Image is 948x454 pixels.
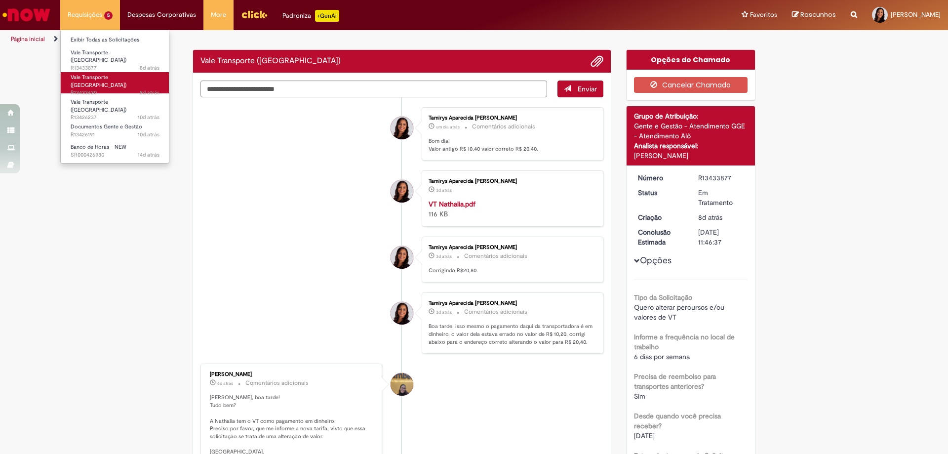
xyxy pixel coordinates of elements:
[800,10,836,19] span: Rascunhos
[634,77,748,93] button: Cancelar Chamado
[11,35,45,43] a: Página inicial
[138,131,159,138] span: 10d atrás
[71,123,142,130] span: Documentos Gente e Gestão
[68,10,102,20] span: Requisições
[71,64,159,72] span: R13433877
[750,10,777,20] span: Favoritos
[391,302,413,325] div: Tamirys Aparecida Lourenco Fonseca
[200,81,547,97] textarea: Digite sua mensagem aqui...
[464,252,527,260] small: Comentários adicionais
[429,300,593,306] div: Tamirys Aparecida [PERSON_NAME]
[391,180,413,203] div: Tamirys Aparecida Lourenco Fonseca
[71,98,126,114] span: Vale Transporte ([GEOGRAPHIC_DATA])
[634,141,748,151] div: Analista responsável:
[631,227,691,247] dt: Conclusão Estimada
[282,10,339,22] div: Padroniza
[71,74,126,89] span: Vale Transporte ([GEOGRAPHIC_DATA])
[436,124,460,130] time: 26/08/2025 09:21:00
[698,188,744,207] div: Em Tratamento
[634,111,748,121] div: Grupo de Atribuição:
[436,253,452,259] time: 25/08/2025 15:00:34
[429,267,593,275] p: Corrigindo R$20,80.
[634,293,692,302] b: Tipo da Solicitação
[436,309,452,315] time: 25/08/2025 14:34:36
[61,35,169,45] a: Exibir Todas as Solicitações
[591,55,603,68] button: Adicionar anexos
[71,143,126,151] span: Banco de Horas - NEW
[61,72,169,93] a: Aberto R13433620 : Vale Transporte (VT)
[138,151,159,159] span: 14d atrás
[631,188,691,198] dt: Status
[60,30,169,164] ul: Requisições
[578,84,597,93] span: Enviar
[217,380,233,386] span: 6d atrás
[634,392,645,401] span: Sim
[631,212,691,222] dt: Criação
[71,151,159,159] span: SR000426980
[436,124,460,130] span: um dia atrás
[138,114,159,121] span: 10d atrás
[210,371,374,377] div: [PERSON_NAME]
[127,10,196,20] span: Despesas Corporativas
[634,352,690,361] span: 6 dias por semana
[245,379,309,387] small: Comentários adicionais
[631,173,691,183] dt: Número
[634,372,716,391] b: Precisa de reembolso para transportes anteriores?
[138,151,159,159] time: 13/08/2025 18:26:42
[200,57,341,66] h2: Vale Transporte (VT) Histórico de tíquete
[71,131,159,139] span: R13426191
[634,303,726,322] span: Quero alterar percursos e/ou valores de VT
[698,212,744,222] div: 20/08/2025 17:32:45
[429,115,593,121] div: Tamirys Aparecida [PERSON_NAME]
[429,137,593,153] p: Bom dia! Valor antigo R$ 10,40 valor correto R$ 20,40.
[436,253,452,259] span: 3d atrás
[391,246,413,269] div: Tamirys Aparecida Lourenco Fonseca
[211,10,226,20] span: More
[1,5,52,25] img: ServiceNow
[472,123,535,131] small: Comentários adicionais
[429,245,593,250] div: Tamirys Aparecida [PERSON_NAME]
[138,114,159,121] time: 18/08/2025 17:46:40
[634,121,748,141] div: Gente e Gestão - Atendimento GGE - Atendimento Alô
[698,213,722,222] span: 8d atrás
[315,10,339,22] p: +GenAi
[792,10,836,20] a: Rascunhos
[429,200,475,208] a: VT Nathalia.pdf
[138,131,159,138] time: 18/08/2025 17:36:19
[436,309,452,315] span: 3d atrás
[698,227,744,247] div: [DATE] 11:46:37
[634,412,721,430] b: Desde quando você precisa receber?
[891,10,941,19] span: [PERSON_NAME]
[634,431,655,440] span: [DATE]
[217,380,233,386] time: 22/08/2025 16:20:47
[634,332,735,351] b: Informe a frequência no local de trabalho
[104,11,113,20] span: 5
[429,178,593,184] div: Tamirys Aparecida [PERSON_NAME]
[61,142,169,160] a: Aberto SR000426980 : Banco de Horas - NEW
[557,81,603,97] button: Enviar
[634,151,748,161] div: [PERSON_NAME]
[140,89,159,96] span: 8d atrás
[436,187,452,193] span: 3d atrás
[391,117,413,139] div: Tamirys Aparecida Lourenco Fonseca
[429,323,593,346] p: Boa tarde, isso mesmo o pagamento daqui da transportadora é em dinheiro, o valor dela estava erra...
[7,30,625,48] ul: Trilhas de página
[61,97,169,118] a: Aberto R13426237 : Vale Transporte (VT)
[140,64,159,72] span: 8d atrás
[698,213,722,222] time: 20/08/2025 17:32:45
[241,7,268,22] img: click_logo_yellow_360x200.png
[71,89,159,97] span: R13433620
[61,122,169,140] a: Aberto R13426191 : Documentos Gente e Gestão
[698,173,744,183] div: R13433877
[71,49,126,64] span: Vale Transporte ([GEOGRAPHIC_DATA])
[436,187,452,193] time: 25/08/2025 15:00:40
[61,47,169,69] a: Aberto R13433877 : Vale Transporte (VT)
[140,64,159,72] time: 20/08/2025 17:32:47
[627,50,755,70] div: Opções do Chamado
[391,373,413,396] div: Amanda De Campos Gomes Do Nascimento
[429,199,593,219] div: 116 KB
[464,308,527,316] small: Comentários adicionais
[71,114,159,122] span: R13426237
